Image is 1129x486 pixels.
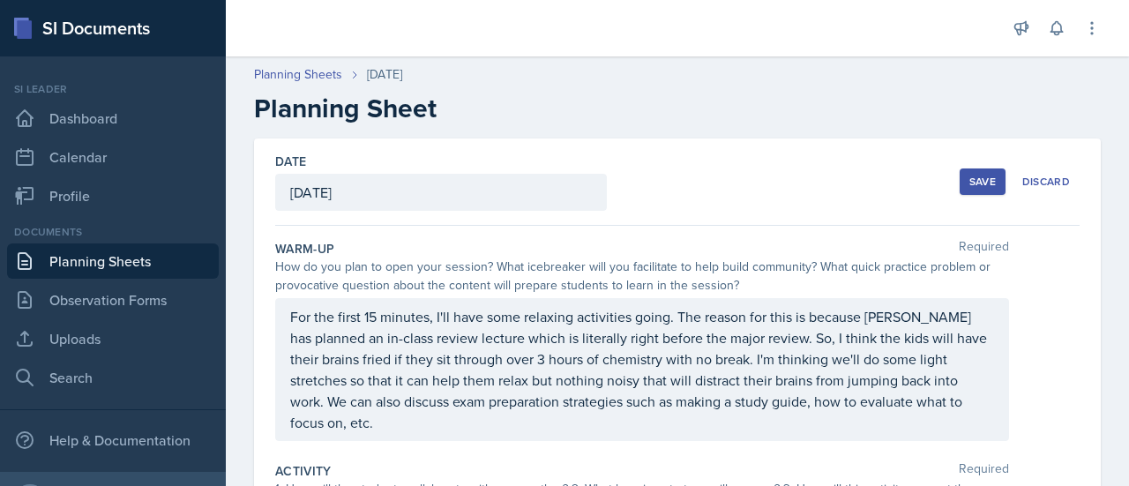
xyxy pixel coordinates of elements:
[969,175,996,189] div: Save
[7,243,219,279] a: Planning Sheets
[275,240,334,258] label: Warm-Up
[7,321,219,356] a: Uploads
[1022,175,1070,189] div: Discard
[7,139,219,175] a: Calendar
[367,65,402,84] div: [DATE]
[959,240,1009,258] span: Required
[254,65,342,84] a: Planning Sheets
[1013,168,1080,195] button: Discard
[960,168,1006,195] button: Save
[275,258,1009,295] div: How do you plan to open your session? What icebreaker will you facilitate to help build community...
[7,282,219,318] a: Observation Forms
[254,93,1101,124] h2: Planning Sheet
[7,224,219,240] div: Documents
[959,462,1009,480] span: Required
[7,360,219,395] a: Search
[7,178,219,213] a: Profile
[7,81,219,97] div: Si leader
[7,101,219,136] a: Dashboard
[7,422,219,458] div: Help & Documentation
[275,153,306,170] label: Date
[275,462,332,480] label: Activity
[290,306,994,433] p: For the first 15 minutes, I'll have some relaxing activities going. The reason for this is becaus...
